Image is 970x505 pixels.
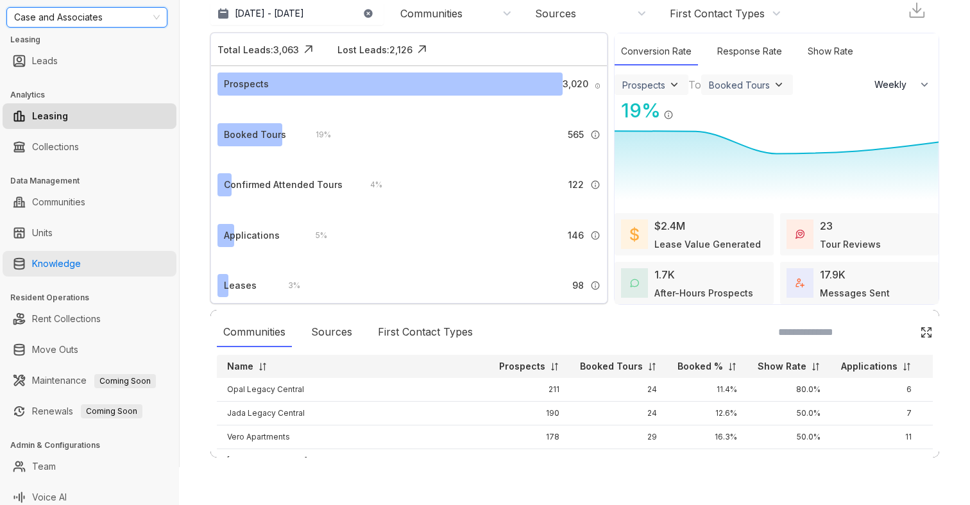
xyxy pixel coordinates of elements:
[747,402,831,425] td: 50.0%
[499,360,545,373] p: Prospects
[32,48,58,74] a: Leads
[305,318,359,347] div: Sources
[32,134,79,160] a: Collections
[299,40,318,59] img: Click Icon
[224,278,257,293] div: Leases
[831,402,922,425] td: 7
[709,80,770,90] div: Booked Tours
[654,237,761,251] div: Lease Value Generated
[572,278,584,293] span: 98
[796,278,804,287] img: TotalFum
[727,362,737,372] img: sorting
[801,38,860,65] div: Show Rate
[568,128,584,142] span: 565
[907,1,926,20] img: Download
[902,362,912,372] img: sorting
[667,378,747,402] td: 11.4%
[677,360,723,373] p: Booked %
[831,425,922,449] td: 11
[3,103,176,129] li: Leasing
[258,362,268,372] img: sorting
[10,34,179,46] h3: Leasing
[14,8,160,27] span: Case and Associates
[570,378,667,402] td: 24
[667,449,747,473] td: 37.7%
[674,98,693,117] img: Click Icon
[275,278,300,293] div: 3 %
[3,368,176,393] li: Maintenance
[413,40,432,59] img: Click Icon
[535,6,576,21] div: Sources
[758,360,806,373] p: Show Rate
[670,6,765,21] div: First Contact Types
[590,280,600,291] img: Info
[489,425,570,449] td: 178
[217,43,299,56] div: Total Leads: 3,063
[820,237,881,251] div: Tour Reviews
[3,134,176,160] li: Collections
[615,38,698,65] div: Conversion Rate
[570,425,667,449] td: 29
[796,230,804,239] img: TourReviews
[3,306,176,332] li: Rent Collections
[224,77,269,91] div: Prospects
[831,449,922,473] td: 10
[227,360,253,373] p: Name
[630,227,639,242] img: LeaseValue
[32,103,68,129] a: Leasing
[32,398,142,424] a: RenewalsComing Soon
[867,73,939,96] button: Weekly
[32,306,101,332] a: Rent Collections
[831,378,922,402] td: 6
[920,326,933,339] img: Click Icon
[489,402,570,425] td: 190
[747,378,831,402] td: 80.0%
[303,228,327,243] div: 5 %
[595,83,601,89] img: Info
[747,449,831,473] td: 100%
[590,130,600,140] img: Info
[217,402,489,425] td: Jada Legacy Central
[303,128,331,142] div: 19 %
[570,402,667,425] td: 24
[489,378,570,402] td: 211
[3,48,176,74] li: Leads
[10,89,179,101] h3: Analytics
[590,230,600,241] img: Info
[217,449,489,473] td: [GEOGRAPHIC_DATA] on Sunset Apartments
[570,449,667,473] td: 63
[630,278,639,288] img: AfterHoursConversations
[32,189,85,215] a: Communities
[615,96,661,125] div: 19 %
[10,292,179,304] h3: Resident Operations
[820,286,890,300] div: Messages Sent
[668,78,681,91] img: ViewFilterArrow
[568,228,584,243] span: 146
[3,220,176,246] li: Units
[32,220,53,246] a: Units
[747,425,831,449] td: 50.0%
[841,360,898,373] p: Applications
[224,228,280,243] div: Applications
[357,178,382,192] div: 4 %
[874,78,914,91] span: Weekly
[32,337,78,363] a: Move Outs
[10,175,179,187] h3: Data Management
[590,180,600,190] img: Info
[217,378,489,402] td: Opal Legacy Central
[563,77,588,91] span: 3,020
[932,360,965,373] p: Leases
[3,189,176,215] li: Communities
[811,362,821,372] img: sorting
[663,110,674,120] img: Info
[580,360,643,373] p: Booked Tours
[647,362,657,372] img: sorting
[688,77,701,92] div: To
[654,286,753,300] div: After-Hours Prospects
[337,43,413,56] div: Lost Leads: 2,126
[3,454,176,479] li: Team
[217,425,489,449] td: Vero Apartments
[820,218,833,234] div: 23
[3,398,176,424] li: Renewals
[772,78,785,91] img: ViewFilterArrow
